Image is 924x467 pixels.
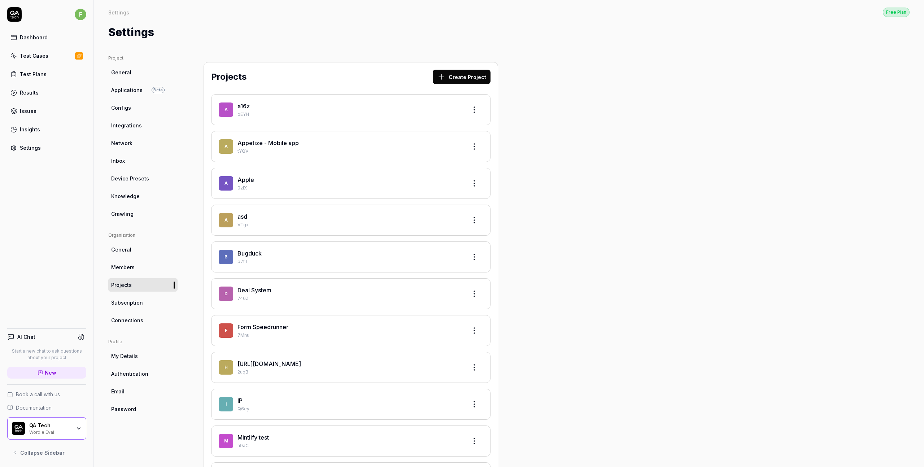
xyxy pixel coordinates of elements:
[237,295,461,302] p: 746Z
[20,34,48,41] div: Dashboard
[108,278,178,292] a: Projects
[237,442,461,449] p: a9aC
[111,388,125,395] span: Email
[237,176,254,183] a: Apple
[237,111,461,118] p: oEYH
[883,8,910,17] div: Free Plan
[108,24,154,40] h1: Settings
[108,314,178,327] a: Connections
[111,104,131,112] span: Configs
[111,317,143,324] span: Connections
[7,122,86,136] a: Insights
[883,7,910,17] button: Free Plan
[20,89,39,96] div: Results
[108,66,178,79] a: General
[237,213,247,220] a: asd
[111,299,143,306] span: Subscription
[111,175,149,182] span: Device Presets
[108,243,178,256] a: General
[237,397,243,404] a: IP
[219,102,233,117] span: a
[108,402,178,416] a: Password
[108,385,178,398] a: Email
[219,287,233,301] span: D
[20,126,40,133] div: Insights
[211,70,247,83] h2: Projects
[111,263,135,271] span: Members
[111,405,136,413] span: Password
[237,406,461,412] p: Q6ey
[111,122,142,129] span: Integrations
[7,49,86,63] a: Test Cases
[237,434,269,441] a: Mintlify test
[108,349,178,363] a: My Details
[20,52,48,60] div: Test Cases
[108,154,178,167] a: Inbox
[152,87,165,93] span: Beta
[111,246,131,253] span: General
[111,139,132,147] span: Network
[108,9,129,16] div: Settings
[108,339,178,345] div: Profile
[7,86,86,100] a: Results
[111,370,148,377] span: Authentication
[219,176,233,191] span: A
[237,250,262,257] a: Bugduck
[237,332,461,339] p: 7Mnu
[16,390,60,398] span: Book a call with us
[20,144,41,152] div: Settings
[75,9,86,20] span: f
[219,434,233,448] span: M
[111,86,143,94] span: Applications
[7,30,86,44] a: Dashboard
[108,55,178,61] div: Project
[7,67,86,81] a: Test Plans
[7,390,86,398] a: Book a call with us
[20,70,47,78] div: Test Plans
[108,189,178,203] a: Knowledge
[237,222,461,228] p: VTgx
[237,258,461,265] p: p7tT
[237,287,271,294] a: Deal System
[108,136,178,150] a: Network
[237,323,288,331] a: Form Speedrunner
[108,232,178,239] div: Organization
[219,213,233,227] span: a
[108,367,178,380] a: Authentication
[17,333,35,341] h4: AI Chat
[20,449,65,457] span: Collapse Sidebar
[29,429,71,435] div: Wordle Eval
[108,172,178,185] a: Device Presets
[219,323,233,338] span: F
[108,261,178,274] a: Members
[111,192,140,200] span: Knowledge
[7,445,86,460] button: Collapse Sidebar
[45,369,56,376] span: New
[108,207,178,221] a: Crawling
[108,83,178,97] a: ApplicationsBeta
[111,157,125,165] span: Inbox
[111,281,132,289] span: Projects
[111,210,134,218] span: Crawling
[12,422,25,435] img: QA Tech Logo
[20,107,36,115] div: Issues
[111,69,131,76] span: General
[219,397,233,411] span: I
[108,296,178,309] a: Subscription
[237,148,461,154] p: tYQV
[219,360,233,375] span: h
[7,348,86,361] p: Start a new chat to ask questions about your project
[7,104,86,118] a: Issues
[237,185,461,191] p: 0zIX
[29,422,71,429] div: QA Tech
[16,404,52,411] span: Documentation
[111,352,138,360] span: My Details
[7,417,86,440] button: QA Tech LogoQA TechWordle Eval
[7,404,86,411] a: Documentation
[219,250,233,264] span: B
[75,7,86,22] button: f
[108,101,178,114] a: Configs
[108,119,178,132] a: Integrations
[237,369,461,375] p: 2uqB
